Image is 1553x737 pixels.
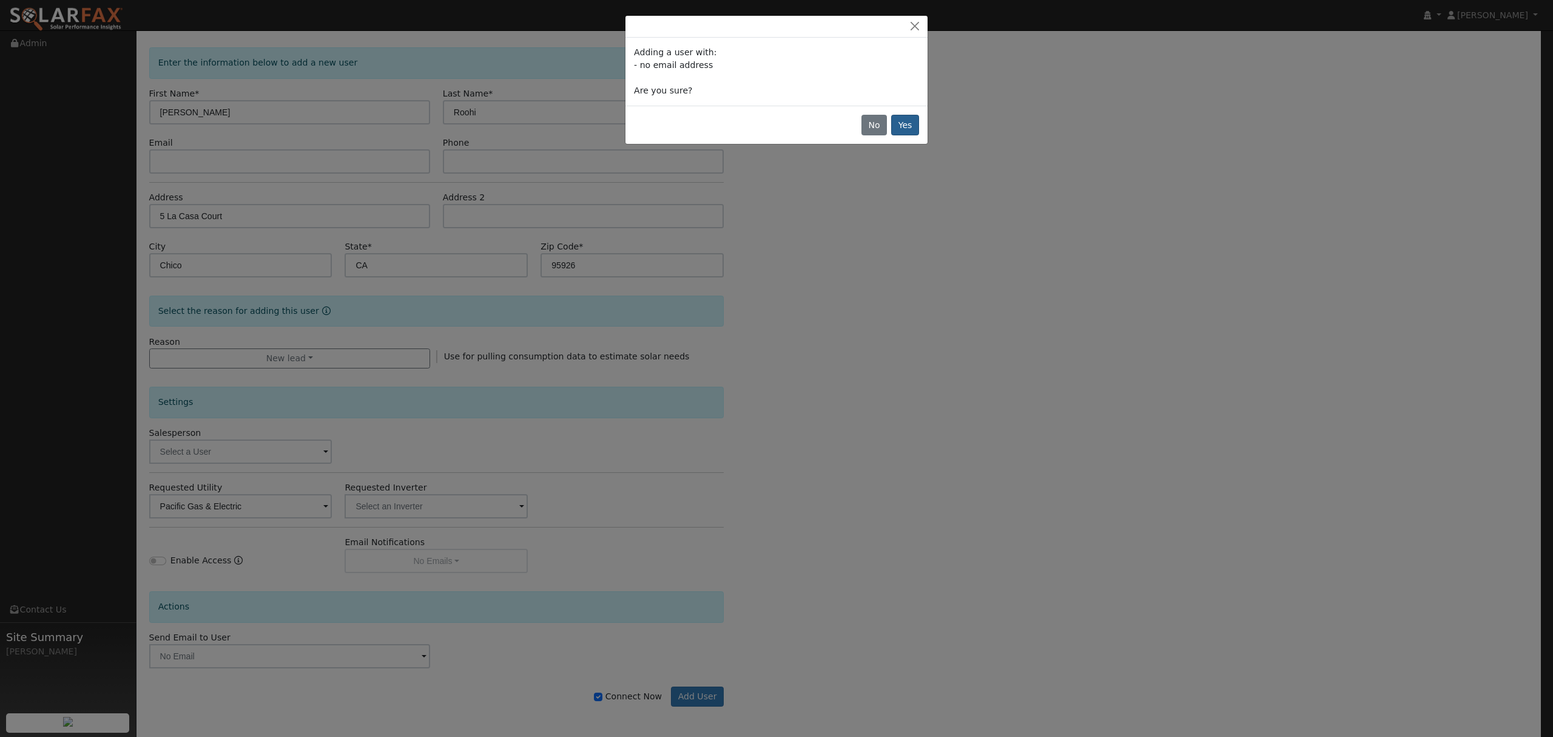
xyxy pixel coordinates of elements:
[861,115,887,135] button: No
[906,20,923,33] button: Close
[634,86,692,95] span: Are you sure?
[634,47,716,57] span: Adding a user with:
[891,115,919,135] button: Yes
[634,60,713,70] span: - no email address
